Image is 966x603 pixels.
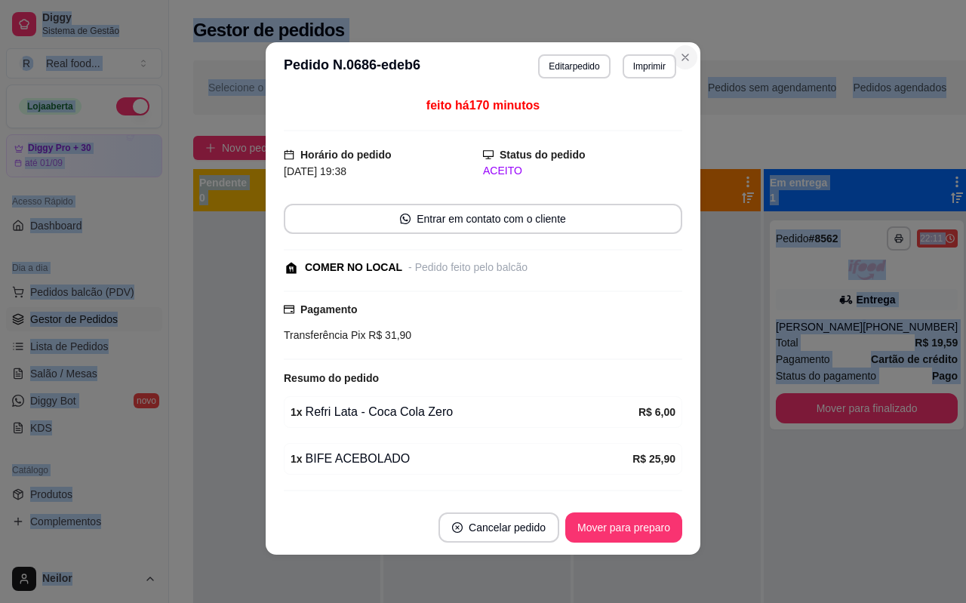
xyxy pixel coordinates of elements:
span: [DATE] 19:38 [284,165,346,177]
button: whats-appEntrar em contato com o cliente [284,204,682,234]
h3: Pedido N. 0686-edeb6 [284,54,420,78]
strong: Resumo do pedido [284,372,379,384]
strong: Horário do pedido [300,149,392,161]
div: Refri Lata - Coca Cola Zero [291,403,638,421]
strong: R$ 6,00 [638,406,675,418]
strong: 1 x [291,406,303,418]
button: Imprimir [623,54,676,78]
span: close-circle [452,522,463,533]
span: R$ 31,90 [365,329,411,341]
button: close-circleCancelar pedido [438,512,559,543]
span: Transferência Pix [284,329,365,341]
button: Editarpedido [538,54,610,78]
span: credit-card [284,304,294,315]
div: COMER NO LOCAL [305,260,402,275]
span: whats-app [400,214,411,224]
strong: R$ 25,90 [632,453,675,465]
button: Mover para preparo [565,512,682,543]
span: desktop [483,149,494,160]
div: ACEITO [483,163,682,179]
div: BIFE ACEBOLADO [291,450,632,468]
button: Close [673,45,697,69]
div: - Pedido feito pelo balcão [408,260,528,275]
strong: 1 x [291,453,303,465]
span: feito há 170 minutos [426,99,540,112]
span: calendar [284,149,294,160]
strong: Pagamento [300,303,357,315]
strong: Status do pedido [500,149,586,161]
